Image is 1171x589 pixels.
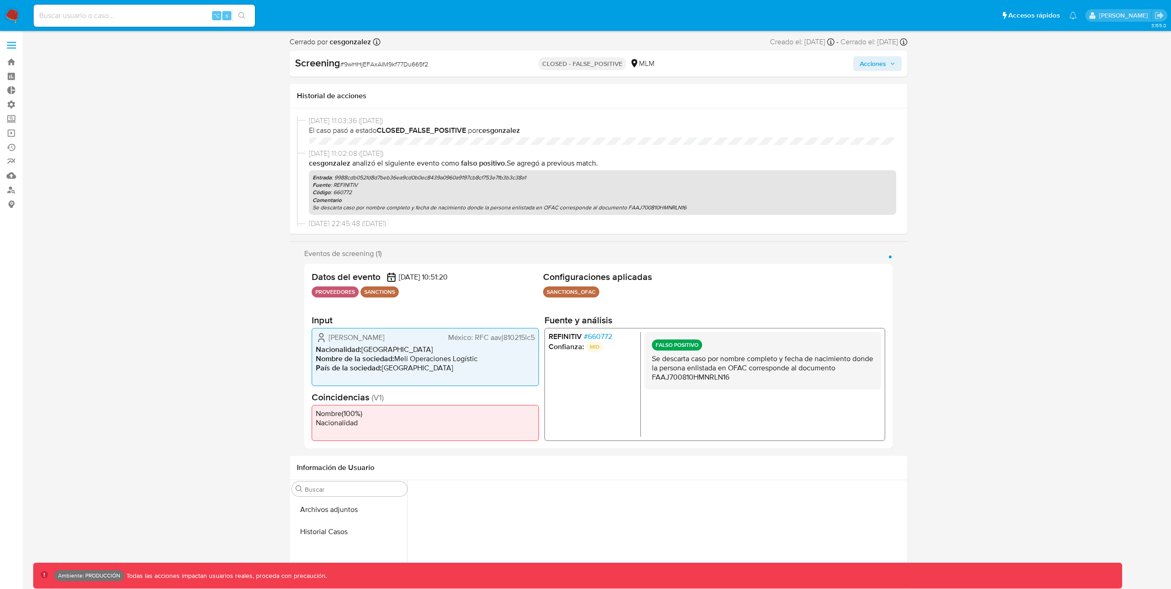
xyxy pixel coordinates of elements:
[860,56,886,71] span: Acciones
[295,55,340,70] b: Screening
[313,196,342,204] b: Comentario
[313,189,893,196] p: : 660772
[313,204,893,211] p: Se descarta caso por nombre completo y fecha de nacimiento donde la persona enlistada en OFAC cor...
[34,10,255,22] input: Buscar usuario o caso...
[836,37,839,47] span: -
[352,158,459,168] span: Analizó el siguiente evento como
[309,158,350,168] b: cesgonzalez
[313,181,893,189] p: : REFINITIV
[313,188,331,196] b: Código
[328,36,371,47] b: cesgonzalez
[1008,11,1060,20] span: Accesos rápidos
[58,574,120,577] p: Ambiente: PRODUCCIÓN
[309,149,896,159] span: [DATE] 11:02:08 ([DATE])
[840,37,907,47] div: Cerrado el: [DATE]
[309,158,896,168] p: . Se agregó a previous match .
[853,56,902,71] button: Acciones
[313,173,331,182] b: Entrada
[770,37,834,47] div: Creado el: [DATE]
[309,116,896,126] span: [DATE] 11:03:36 ([DATE])
[630,59,655,69] div: MLM
[1099,11,1151,20] p: leidy.martinez@mercadolibre.com.co
[290,37,371,47] span: Cerrado por
[124,571,327,580] p: Todas las acciones impactan usuarios reales, proceda con precaución.
[313,174,893,181] p: : 9988cdb052fd8d7beb36ea9cd0b0ec8439a0960a9197cb8cf753e7fb3b3c38a1
[313,181,331,189] b: Fuente
[377,125,466,136] b: CLOSED_FALSE_POSITIVE
[305,485,403,494] input: Buscar
[309,125,896,136] span: El caso pasó a estado por
[479,125,520,136] b: cesgonzalez
[1069,12,1077,19] a: Notificaciones
[1154,11,1164,20] a: Salir
[538,57,626,70] p: CLOSED - FALSE_POSITIVE
[292,521,407,543] button: Historial Casos
[340,59,428,69] span: # 9wHHjEFAxAIM9kf77Du665f2
[461,158,505,168] b: Falso positivo
[232,9,251,22] button: search-icon
[309,219,896,229] span: [DATE] 22:45:48 ([DATE])
[213,11,220,20] span: ⌥
[292,499,407,521] button: Archivos adjuntos
[297,91,900,101] h1: Historial de acciones
[296,485,303,493] button: Buscar
[297,463,374,472] h1: Información de Usuario
[225,11,228,20] span: s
